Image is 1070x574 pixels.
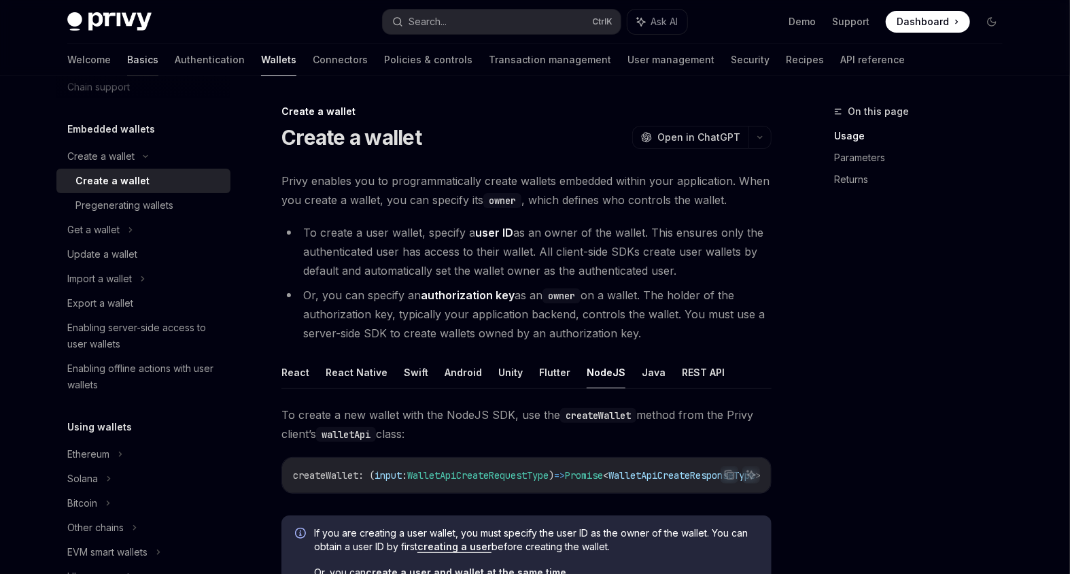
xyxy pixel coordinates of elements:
[75,173,150,189] div: Create a wallet
[67,471,98,487] div: Solana
[313,44,368,76] a: Connectors
[789,15,816,29] a: Demo
[281,125,421,150] h1: Create a wallet
[75,197,173,214] div: Pregenerating wallets
[834,169,1014,190] a: Returns
[281,405,772,443] span: To create a new wallet with the NodeJS SDK, use the method from the Privy client’s class:
[834,147,1014,169] a: Parameters
[67,148,135,165] div: Create a wallet
[67,271,132,287] div: Import a wallet
[67,446,109,462] div: Ethereum
[421,288,515,302] strong: authorization key
[375,469,402,482] span: input
[56,169,230,193] a: Create a wallet
[67,495,97,511] div: Bitcoin
[383,10,621,34] button: Search...CtrlK
[592,16,612,27] span: Ctrl K
[67,320,222,352] div: Enabling server-side access to user wallets
[608,469,755,482] span: WalletApiCreateResponseType
[542,288,581,303] code: owner
[981,11,1003,33] button: Toggle dark mode
[834,125,1014,147] a: Usage
[721,466,738,484] button: Copy the contents from the code block
[682,356,725,388] button: REST API
[56,316,230,356] a: Enabling server-side access to user wallets
[56,291,230,316] a: Export a wallet
[281,105,772,118] div: Create a wallet
[67,44,111,76] a: Welcome
[175,44,245,76] a: Authentication
[67,360,222,393] div: Enabling offline actions with user wallets
[384,44,472,76] a: Policies & controls
[445,356,482,388] button: Android
[642,356,666,388] button: Java
[627,10,687,34] button: Ask AI
[67,419,132,435] h5: Using wallets
[627,44,714,76] a: User management
[832,15,869,29] a: Support
[127,44,158,76] a: Basics
[67,544,148,560] div: EVM smart wallets
[67,295,133,311] div: Export a wallet
[67,222,120,238] div: Get a wallet
[539,356,570,388] button: Flutter
[261,44,296,76] a: Wallets
[281,356,309,388] button: React
[560,408,636,423] code: createWallet
[848,103,909,120] span: On this page
[897,15,949,29] span: Dashboard
[549,469,554,482] span: )
[67,246,137,263] div: Update a wallet
[281,223,772,280] li: To create a user wallet, specify a as an owner of the wallet. This ensures only the authenticated...
[840,44,905,76] a: API reference
[498,356,523,388] button: Unity
[417,541,491,553] a: creating a user
[632,126,748,149] button: Open in ChatGPT
[407,469,549,482] span: WalletApiCreateRequestType
[587,356,625,388] button: NodeJS
[67,520,124,536] div: Other chains
[326,356,387,388] button: React Native
[281,286,772,343] li: Or, you can specify an as an on a wallet. The holder of the authorization key, typically your app...
[657,131,740,144] span: Open in ChatGPT
[731,44,770,76] a: Security
[651,15,678,29] span: Ask AI
[483,193,521,208] code: owner
[402,469,407,482] span: :
[67,12,152,31] img: dark logo
[742,466,760,484] button: Ask AI
[489,44,611,76] a: Transaction management
[475,226,513,239] strong: user ID
[67,121,155,137] h5: Embedded wallets
[56,356,230,397] a: Enabling offline actions with user wallets
[281,171,772,209] span: Privy enables you to programmatically create wallets embedded within your application. When you c...
[409,14,447,30] div: Search...
[554,469,565,482] span: =>
[56,242,230,267] a: Update a wallet
[603,469,608,482] span: <
[293,469,358,482] span: createWallet
[565,469,603,482] span: Promise
[314,526,758,554] span: If you are creating a user wallet, you must specify the user ID as the owner of the wallet. You c...
[358,469,375,482] span: : (
[295,528,309,541] svg: Info
[786,44,824,76] a: Recipes
[56,193,230,218] a: Pregenerating wallets
[316,427,376,442] code: walletApi
[404,356,428,388] button: Swift
[886,11,970,33] a: Dashboard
